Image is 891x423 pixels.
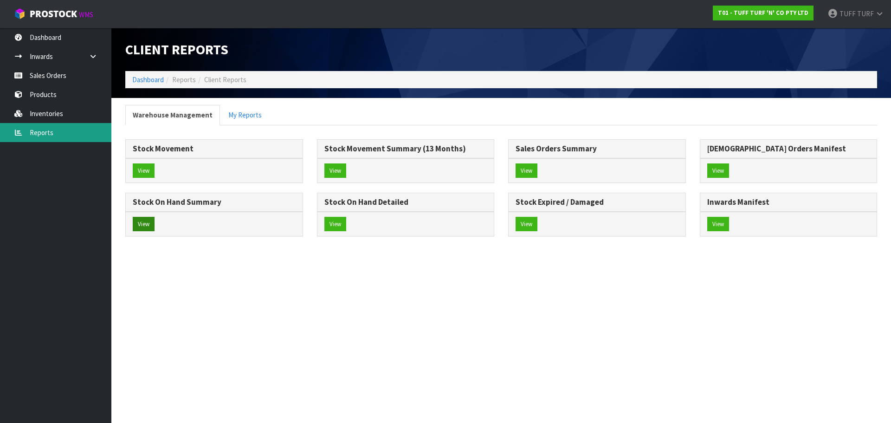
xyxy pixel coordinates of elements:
a: Warehouse Management [125,105,220,125]
h3: Sales Orders Summary [516,144,678,153]
button: View [516,217,537,232]
h3: Stock Movement Summary (13 Months) [324,144,487,153]
span: Reports [172,75,196,84]
small: WMS [79,10,93,19]
a: Dashboard [132,75,164,84]
img: cube-alt.png [14,8,26,20]
span: Client Reports [204,75,246,84]
button: View [324,217,346,232]
h3: [DEMOGRAPHIC_DATA] Orders Manifest [707,144,870,153]
h3: Inwards Manifest [707,198,870,207]
h3: Stock Expired / Damaged [516,198,678,207]
strong: T01 - TUFF TURF 'N' CO PTY LTD [718,9,808,17]
h3: Stock On Hand Detailed [324,198,487,207]
button: View [133,163,155,178]
button: View [133,217,155,232]
button: View [707,163,729,178]
h3: Stock Movement [133,144,296,153]
a: My Reports [221,105,269,125]
button: View [324,163,346,178]
button: View [516,163,537,178]
span: TUFF TURF [839,9,874,18]
h3: Stock On Hand Summary [133,198,296,207]
span: Client Reports [125,40,228,58]
button: View [707,217,729,232]
span: ProStock [30,8,77,20]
